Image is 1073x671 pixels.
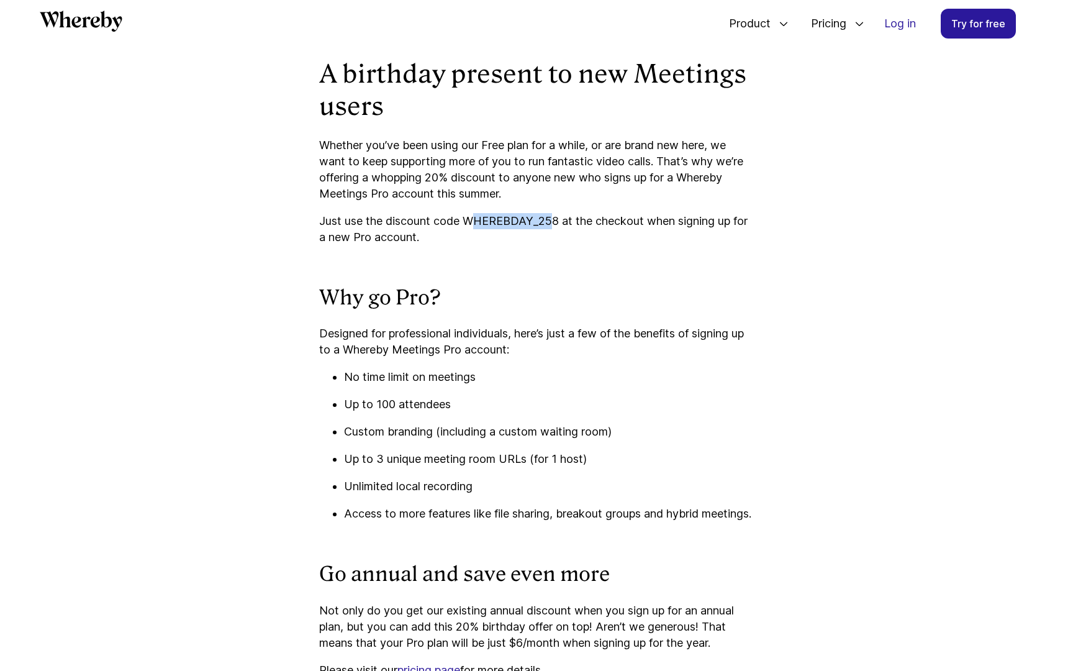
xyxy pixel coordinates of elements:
svg: Whereby [40,11,122,32]
a: Whereby [40,11,122,36]
p: Access to more features like file sharing, breakout groups and hybrid meetings. [344,506,754,522]
a: Try for free [941,9,1016,39]
p: Just use the discount code WHEREBDAY_258 at the checkout when signing up for a new Pro account. [319,213,754,245]
span: Product [717,3,774,44]
p: Whether you’ve been using our Free plan for a while, or are brand new here, we want to keep suppo... [319,137,754,202]
p: No time limit on meetings [344,369,754,385]
p: Up to 100 attendees [344,396,754,413]
p: Custom branding (including a custom waiting room) [344,424,754,440]
p: Unlimited local recording [344,478,754,495]
h3: Go annual and save even more [319,562,754,588]
h3: Why go Pro? [319,285,754,311]
p: Designed for professional individuals, here’s just a few of the benefits of signing up to a Where... [319,326,754,358]
span: Pricing [799,3,849,44]
p: Not only do you get our existing annual discount when you sign up for an annual plan, but you can... [319,603,754,651]
a: Log in [874,9,926,38]
h2: A birthday present to new Meetings users [319,58,754,122]
p: Up to 3 unique meeting room URLs (for 1 host) [344,451,754,467]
